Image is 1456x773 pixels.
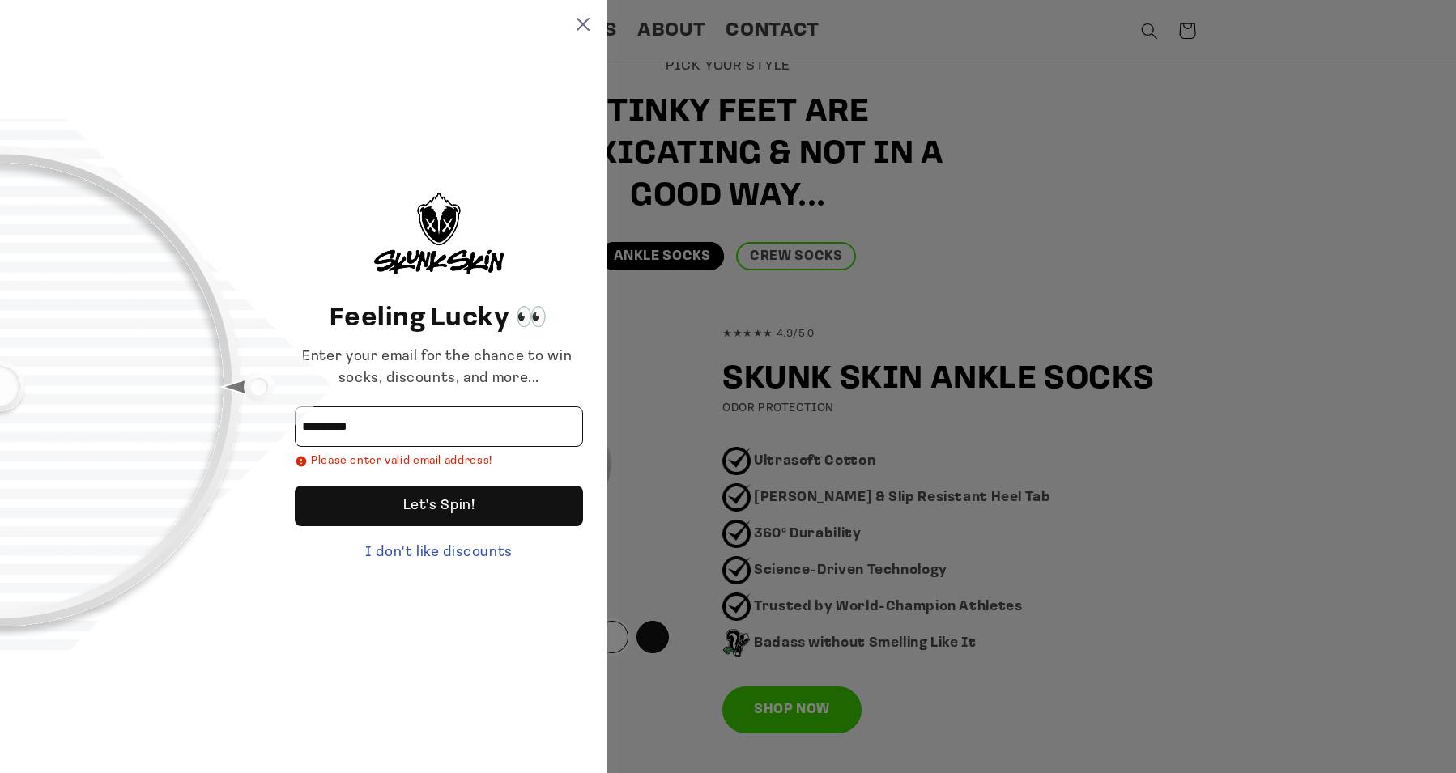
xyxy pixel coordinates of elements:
[295,346,583,390] div: Enter your email for the chance to win socks, discounts, and more...
[295,299,583,338] header: Feeling Lucky 👀
[295,486,583,526] div: Let's Spin!
[295,542,583,564] div: I don't like discounts
[311,453,492,469] span: Please enter valid email address!
[374,193,504,274] img: logo
[403,486,475,526] div: Let's Spin!
[295,406,583,447] input: Email address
